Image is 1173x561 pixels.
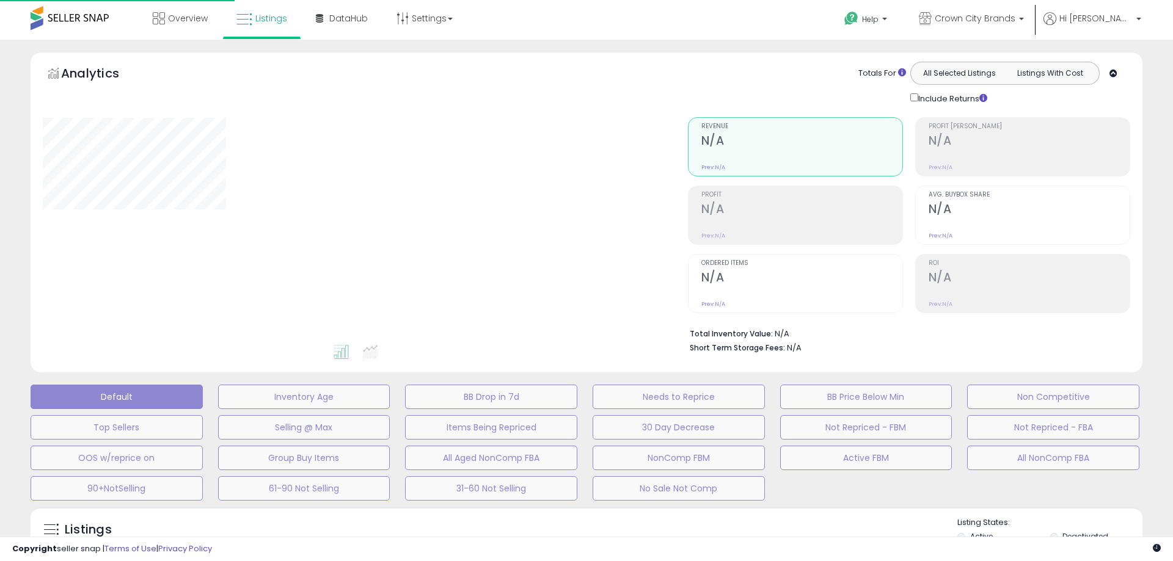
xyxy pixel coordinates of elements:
[218,446,390,470] button: Group Buy Items
[858,68,906,79] div: Totals For
[31,446,203,470] button: OOS w/reprice on
[218,385,390,409] button: Inventory Age
[929,192,1130,198] span: Avg. Buybox Share
[967,415,1139,440] button: Not Repriced - FBA
[12,543,57,554] strong: Copyright
[593,415,765,440] button: 30 Day Decrease
[967,385,1139,409] button: Non Competitive
[405,446,577,470] button: All Aged NonComp FBA
[690,328,773,339] b: Total Inventory Value:
[31,415,203,440] button: Top Sellers
[701,202,902,219] h2: N/A
[929,300,952,308] small: Prev: N/A
[255,12,287,24] span: Listings
[929,134,1130,150] h2: N/A
[701,260,902,267] span: Ordered Items
[405,415,577,440] button: Items Being Repriced
[701,270,902,287] h2: N/A
[935,12,1015,24] span: Crown City Brands
[929,123,1130,130] span: Profit [PERSON_NAME]
[31,476,203,501] button: 90+NotSelling
[690,325,1121,340] li: N/A
[701,123,902,130] span: Revenue
[901,91,1002,105] div: Include Returns
[780,415,952,440] button: Not Repriced - FBM
[780,385,952,409] button: BB Price Below Min
[967,446,1139,470] button: All NonComp FBA
[1004,65,1095,81] button: Listings With Cost
[929,232,952,239] small: Prev: N/A
[929,202,1130,219] h2: N/A
[1059,12,1133,24] span: Hi [PERSON_NAME]
[218,476,390,501] button: 61-90 Not Selling
[31,385,203,409] button: Default
[835,2,899,40] a: Help
[690,342,785,353] b: Short Term Storage Fees:
[701,192,902,198] span: Profit
[593,476,765,501] button: No Sale Not Comp
[593,446,765,470] button: NonComp FBM
[701,300,725,308] small: Prev: N/A
[787,342,802,353] span: N/A
[701,134,902,150] h2: N/A
[593,385,765,409] button: Needs to Reprice
[1043,12,1141,40] a: Hi [PERSON_NAME]
[862,14,879,24] span: Help
[329,12,368,24] span: DataHub
[12,543,212,555] div: seller snap | |
[405,476,577,501] button: 31-60 Not Selling
[61,65,143,85] h5: Analytics
[844,11,859,26] i: Get Help
[701,164,725,171] small: Prev: N/A
[218,415,390,440] button: Selling @ Max
[701,232,725,239] small: Prev: N/A
[780,446,952,470] button: Active FBM
[168,12,208,24] span: Overview
[914,65,1005,81] button: All Selected Listings
[405,385,577,409] button: BB Drop in 7d
[929,270,1130,287] h2: N/A
[929,164,952,171] small: Prev: N/A
[929,260,1130,267] span: ROI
